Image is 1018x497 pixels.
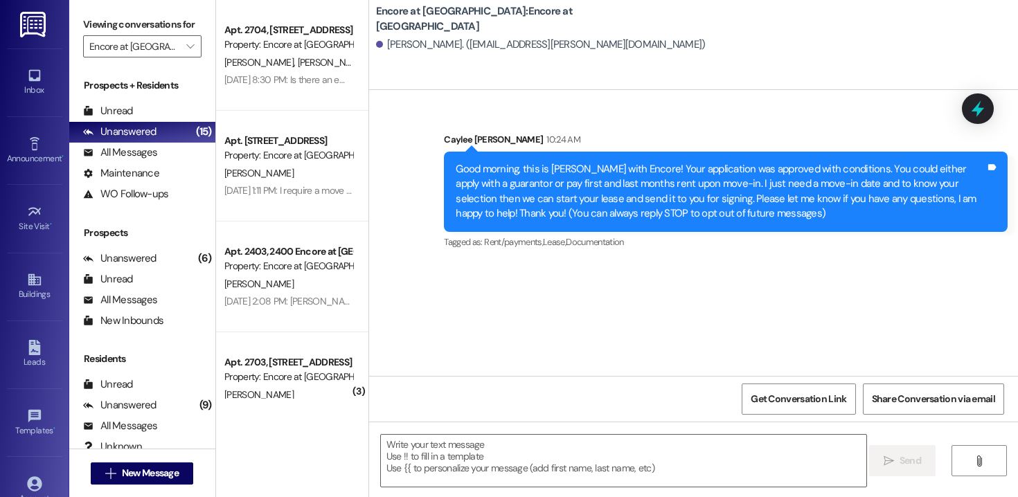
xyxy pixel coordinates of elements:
[900,453,921,468] span: Send
[224,295,402,307] div: [DATE] 2:08 PM: [PERSON_NAME], I'll be here
[742,383,855,415] button: Get Conversation Link
[83,377,133,392] div: Unread
[91,462,193,485] button: New Message
[224,388,294,401] span: [PERSON_NAME]
[83,187,168,201] div: WO Follow-ups
[224,37,352,52] div: Property: Encore at [GEOGRAPHIC_DATA]
[83,419,157,433] div: All Messages
[186,41,194,52] i: 
[196,395,215,416] div: (9)
[224,355,352,370] div: Apt. 2703, [STREET_ADDRESS]
[224,244,352,259] div: Apt. 2403, 2400 Encore at [GEOGRAPHIC_DATA]
[376,37,706,52] div: [PERSON_NAME]. ([EMAIL_ADDRESS][PERSON_NAME][DOMAIN_NAME])
[224,73,452,86] div: [DATE] 8:30 PM: Is there an emergency contact number?
[105,468,116,479] i: 
[224,370,352,384] div: Property: Encore at [GEOGRAPHIC_DATA]
[50,219,52,229] span: •
[444,132,1008,152] div: Caylee [PERSON_NAME]
[83,166,159,181] div: Maintenance
[62,152,64,161] span: •
[83,125,157,139] div: Unanswered
[224,148,352,163] div: Property: Encore at [GEOGRAPHIC_DATA]
[376,4,653,34] b: Encore at [GEOGRAPHIC_DATA]: Encore at [GEOGRAPHIC_DATA]
[83,272,133,287] div: Unread
[83,314,163,328] div: New Inbounds
[193,121,215,143] div: (15)
[863,383,1004,415] button: Share Conversation via email
[224,134,352,148] div: Apt. [STREET_ADDRESS]
[543,132,580,147] div: 10:24 AM
[89,35,179,57] input: All communities
[69,352,215,366] div: Residents
[884,455,894,467] i: 
[543,236,566,248] span: Lease ,
[224,167,294,179] span: [PERSON_NAME]
[484,236,543,248] span: Rent/payments ,
[224,56,298,69] span: [PERSON_NAME]
[83,398,157,413] div: Unanswered
[224,278,294,290] span: [PERSON_NAME]
[20,12,48,37] img: ResiDesk Logo
[195,248,215,269] div: (6)
[751,392,846,406] span: Get Conversation Link
[83,104,133,118] div: Unread
[122,466,179,480] span: New Message
[872,392,995,406] span: Share Conversation via email
[974,455,984,467] i: 
[224,184,512,197] div: [DATE] 1:11 PM: I require a move out inspection. Before I turn in keys [DATE]
[83,251,157,266] div: Unanswered
[83,440,142,454] div: Unknown
[69,226,215,240] div: Prospects
[83,145,157,160] div: All Messages
[83,293,157,307] div: All Messages
[297,56,366,69] span: [PERSON_NAME]
[53,424,55,433] span: •
[69,78,215,93] div: Prospects + Residents
[444,232,1008,252] div: Tagged as:
[456,162,985,222] div: Good morning, this is [PERSON_NAME] with Encore! Your application was approved with conditions. Y...
[224,259,352,273] div: Property: Encore at [GEOGRAPHIC_DATA]
[869,445,936,476] button: Send
[7,64,62,101] a: Inbox
[566,236,624,248] span: Documentation
[83,14,202,35] label: Viewing conversations for
[7,336,62,373] a: Leads
[224,23,352,37] div: Apt. 2704, [STREET_ADDRESS]
[7,200,62,237] a: Site Visit •
[7,404,62,442] a: Templates •
[7,268,62,305] a: Buildings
